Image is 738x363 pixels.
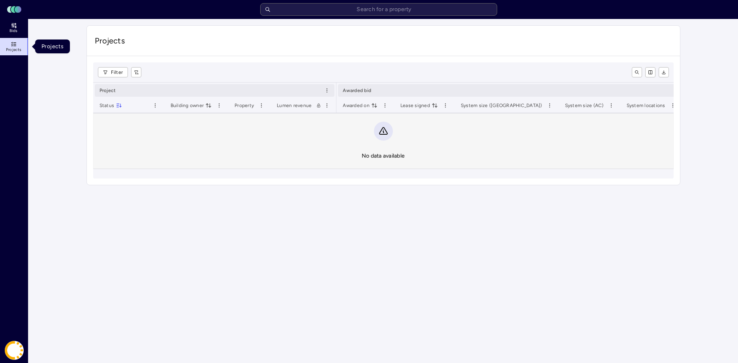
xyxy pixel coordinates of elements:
[95,35,672,46] span: Projects
[461,102,542,109] span: System size ([GEOGRAPHIC_DATA])
[100,87,116,94] span: Project
[111,68,123,76] span: Filter
[432,102,438,109] button: toggle sorting
[632,67,642,77] button: toggle search
[235,102,254,109] span: Property
[565,102,604,109] span: System size (AC)
[35,39,70,53] div: Projects
[5,341,24,360] img: Coast Energy
[371,102,377,109] button: toggle sorting
[171,102,212,109] span: Building owner
[116,102,122,109] button: toggle sorting
[9,28,17,33] span: Bids
[343,102,377,109] span: Awarded on
[205,102,212,109] button: toggle sorting
[343,87,371,94] span: Awarded bid
[6,47,21,52] span: Projects
[98,67,128,77] button: Filter
[627,102,665,109] span: System locations
[645,67,655,77] button: show/hide columns
[362,152,405,160] div: No data available
[277,102,312,109] span: Lumen revenue
[400,102,438,109] span: Lease signed
[100,102,122,109] span: Status
[260,3,497,16] input: Search for a property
